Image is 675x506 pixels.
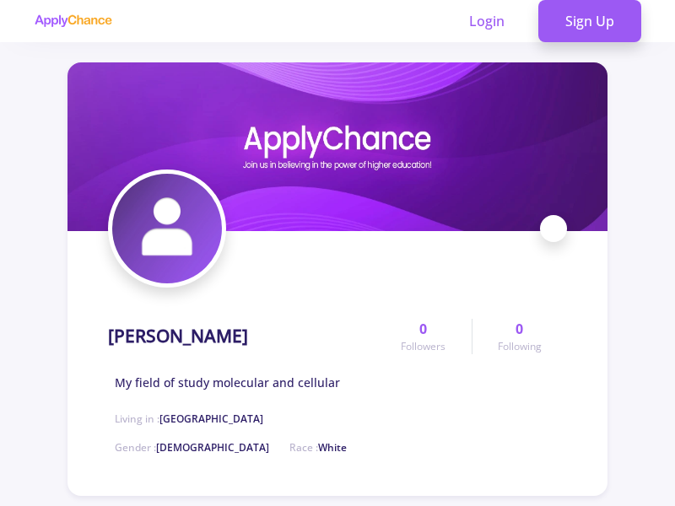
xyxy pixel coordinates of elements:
span: My field of study molecular and cellular [115,374,340,391]
img: Negin Yadollahicover image [67,62,607,231]
h1: [PERSON_NAME] [108,326,248,347]
span: 0 [419,319,427,339]
span: Followers [401,339,445,354]
span: [GEOGRAPHIC_DATA] [159,412,263,426]
span: White [318,440,347,455]
a: 0Following [472,319,567,354]
span: Gender : [115,440,269,455]
span: Race : [289,440,347,455]
span: Living in : [115,412,263,426]
span: [DEMOGRAPHIC_DATA] [156,440,269,455]
a: 0Followers [375,319,471,354]
span: Following [498,339,542,354]
span: 0 [516,319,523,339]
img: Negin Yadollahiavatar [112,174,222,283]
img: applychance logo text only [34,14,112,28]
